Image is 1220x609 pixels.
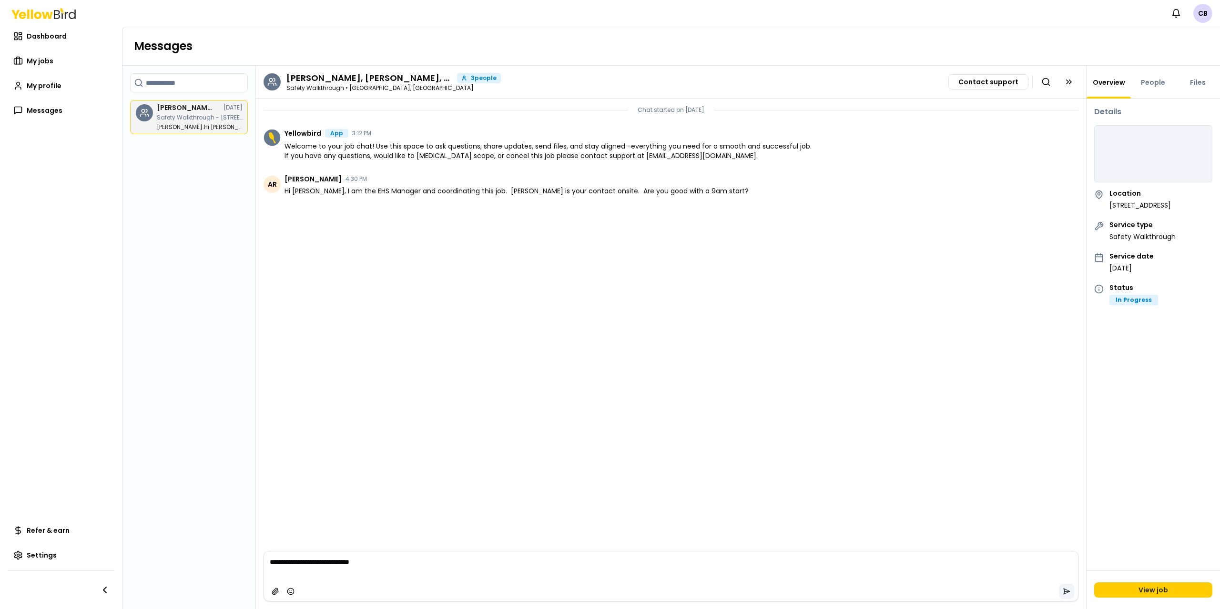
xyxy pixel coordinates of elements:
[130,100,248,134] a: [PERSON_NAME], [PERSON_NAME], [PERSON_NAME][DATE]Safety Walkthrough - [STREET_ADDRESS][PERSON_NAM...
[8,27,114,46] a: Dashboard
[8,546,114,565] a: Settings
[1109,232,1176,241] p: Safety Walkthrough
[27,526,70,535] span: Refer & earn
[1184,78,1211,87] a: Files
[1109,190,1171,197] h4: Location
[157,124,243,130] p: Hi Chris, I am the EHS Manager and coordinating this job. Michael Schnupp is your contact onsite....
[1109,295,1158,305] div: In Progress
[27,56,53,66] span: My jobs
[134,39,1209,54] h1: Messages
[8,51,114,70] a: My jobs
[352,130,371,136] time: 3:12 PM
[264,176,281,193] span: AR
[8,101,114,120] a: Messages
[285,176,342,182] span: [PERSON_NAME]
[286,85,501,91] p: Safety Walkthrough • [GEOGRAPHIC_DATA], [GEOGRAPHIC_DATA]
[27,31,67,41] span: Dashboard
[1193,4,1212,23] span: CB
[1087,78,1131,87] a: Overview
[8,76,114,95] a: My profile
[1095,126,1212,183] iframe: Job Location
[1094,106,1212,118] h3: Details
[224,105,243,110] time: [DATE]
[1109,284,1158,291] h4: Status
[285,130,321,137] span: Yellowbird
[346,176,367,182] time: 4:30 PM
[27,106,62,115] span: Messages
[1135,78,1171,87] a: People
[27,550,57,560] span: Settings
[1109,263,1154,273] p: [DATE]
[8,521,114,540] a: Refer & earn
[948,74,1028,90] button: Contact support
[157,104,214,111] h3: Chris Baker, Angela Ray, Michael Schnupp
[256,99,1086,551] div: Chat messages
[1109,200,1171,210] p: [STREET_ADDRESS]
[286,74,453,82] h3: Chris Baker, Angela Ray, Michael Schnupp
[325,129,348,138] div: App
[157,115,243,120] p: Safety Walkthrough - 6600 New Venture Gear Dr , East Syracuse, NY 13057
[1094,582,1212,598] a: View job
[1109,253,1154,260] h4: Service date
[1109,221,1176,228] h4: Service type
[471,75,497,81] span: 3 people
[27,81,61,90] span: My profile
[638,106,704,114] p: Chat started on [DATE]
[285,186,749,196] span: Hi [PERSON_NAME], I am the EHS Manager and coordinating this job. [PERSON_NAME] is your contact o...
[285,141,815,160] span: Welcome to your job chat! Use this space to ask questions, share updates, send files, and stay al...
